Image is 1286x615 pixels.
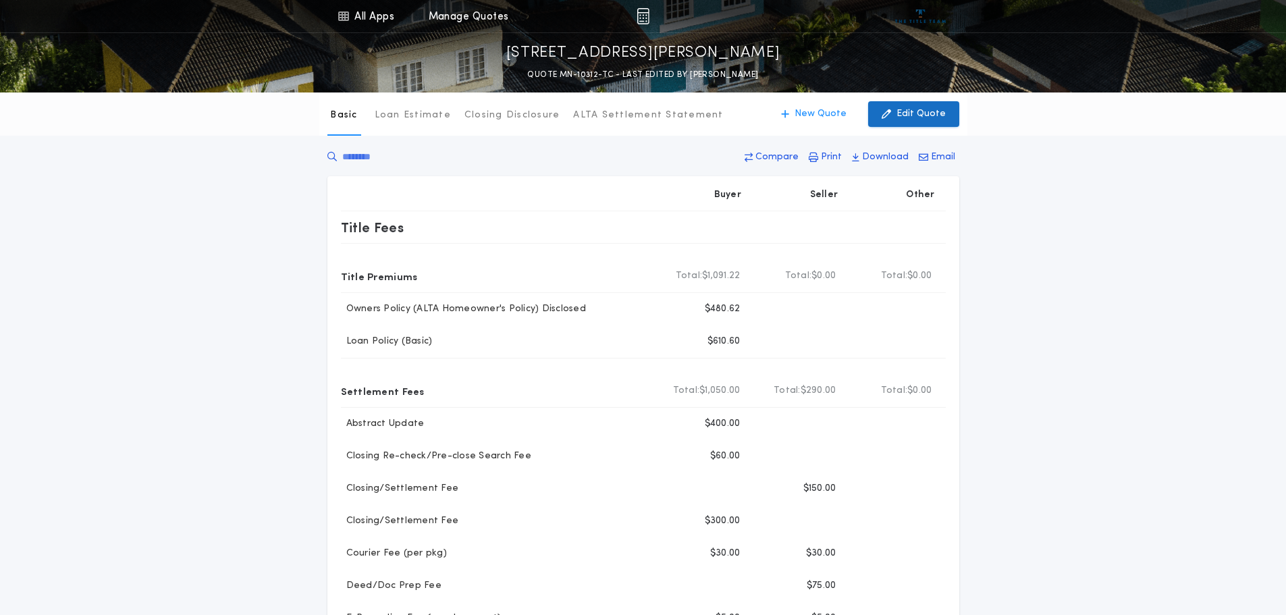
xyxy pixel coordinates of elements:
[755,151,799,164] p: Compare
[805,145,846,169] button: Print
[341,547,447,560] p: Courier Fee (per pkg)
[341,380,425,402] p: Settlement Fees
[801,384,836,398] span: $290.00
[341,482,459,496] p: Closing/Settlement Fee
[699,384,740,398] span: $1,050.00
[714,188,741,202] p: Buyer
[906,188,934,202] p: Other
[868,101,959,127] button: Edit Quote
[705,417,741,431] p: $400.00
[803,482,836,496] p: $150.00
[862,151,909,164] p: Download
[768,101,860,127] button: New Quote
[931,151,955,164] p: Email
[637,8,649,24] img: img
[895,9,946,23] img: vs-icon
[341,417,425,431] p: Abstract Update
[774,384,801,398] b: Total:
[707,335,741,348] p: $610.60
[915,145,959,169] button: Email
[506,43,780,64] p: [STREET_ADDRESS][PERSON_NAME]
[341,217,404,238] p: Title Fees
[341,514,459,528] p: Closing/Settlement Fee
[807,579,836,593] p: $75.00
[907,269,932,283] span: $0.00
[741,145,803,169] button: Compare
[702,269,740,283] span: $1,091.22
[705,302,741,316] p: $480.62
[527,68,758,82] p: QUOTE MN-10312-TC - LAST EDITED BY [PERSON_NAME]
[795,107,847,121] p: New Quote
[375,109,451,122] p: Loan Estimate
[710,547,741,560] p: $30.00
[907,384,932,398] span: $0.00
[811,269,836,283] span: $0.00
[785,269,812,283] b: Total:
[710,450,741,463] p: $60.00
[341,265,418,287] p: Title Premiums
[881,269,908,283] b: Total:
[821,151,842,164] p: Print
[573,109,723,122] p: ALTA Settlement Statement
[341,450,531,463] p: Closing Re-check/Pre-close Search Fee
[881,384,908,398] b: Total:
[464,109,560,122] p: Closing Disclosure
[341,579,441,593] p: Deed/Doc Prep Fee
[341,335,433,348] p: Loan Policy (Basic)
[676,269,703,283] b: Total:
[810,188,838,202] p: Seller
[896,107,946,121] p: Edit Quote
[848,145,913,169] button: Download
[705,514,741,528] p: $300.00
[673,384,700,398] b: Total:
[341,302,586,316] p: Owners Policy (ALTA Homeowner's Policy) Disclosed
[806,547,836,560] p: $30.00
[330,109,357,122] p: Basic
